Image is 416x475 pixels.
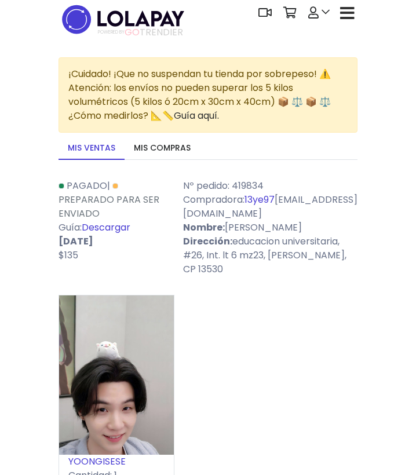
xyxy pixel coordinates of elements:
[183,179,357,193] p: Nº pedido: 419834
[125,137,200,160] a: Mis compras
[125,25,140,39] span: GO
[59,1,188,38] img: logo
[98,27,183,38] span: TRENDIER
[68,455,126,468] a: YOONGISESE
[68,67,331,122] span: ¡Cuidado! ¡Que no suspendan tu tienda por sobrepeso! ⚠️ Atención: los envíos no pueden superar lo...
[59,295,174,455] img: small_1715189432880.jpeg
[82,221,130,234] a: Descargar
[245,193,275,206] a: 13ye97
[59,179,159,220] a: Preparado para ser enviado
[67,179,107,192] span: Pagado
[59,235,169,249] p: [DATE]
[98,29,125,35] span: POWERED BY
[174,109,219,122] a: Guía aquí.
[183,235,357,276] p: educacion universitaria, #26, Int. lt 6 mz23, [PERSON_NAME], CP 13530
[183,235,232,248] strong: Dirección:
[183,221,225,234] strong: Nombre:
[52,179,176,276] div: | Guía:
[59,137,125,160] a: Mis ventas
[183,193,357,221] p: Compradora: [EMAIL_ADDRESS][DOMAIN_NAME]
[59,249,78,262] span: $135
[183,221,357,235] p: [PERSON_NAME]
